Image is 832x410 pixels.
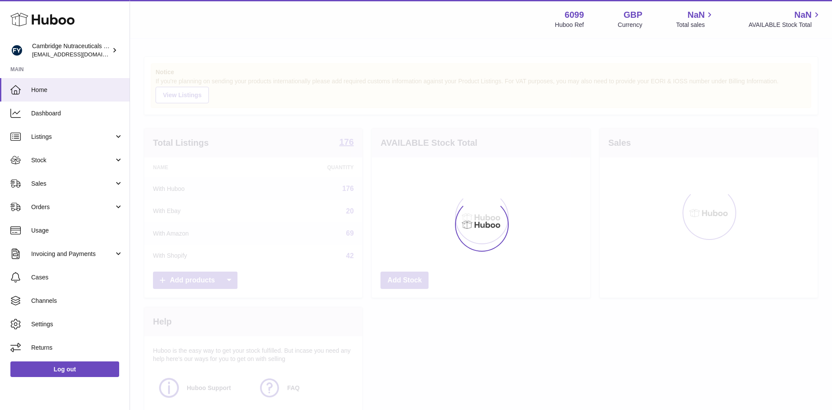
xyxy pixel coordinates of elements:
[31,109,123,118] span: Dashboard
[565,9,584,21] strong: 6099
[676,21,715,29] span: Total sales
[31,203,114,211] span: Orders
[618,21,643,29] div: Currency
[32,42,110,59] div: Cambridge Nutraceuticals Ltd
[794,9,812,21] span: NaN
[32,51,127,58] span: [EMAIL_ADDRESS][DOMAIN_NAME]
[687,9,705,21] span: NaN
[31,86,123,94] span: Home
[10,361,119,377] a: Log out
[31,297,123,305] span: Channels
[31,344,123,352] span: Returns
[31,273,123,282] span: Cases
[10,44,23,57] img: huboo@camnutra.com
[31,156,114,164] span: Stock
[31,320,123,328] span: Settings
[31,180,114,188] span: Sales
[31,133,114,141] span: Listings
[748,21,822,29] span: AVAILABLE Stock Total
[31,250,114,258] span: Invoicing and Payments
[624,9,642,21] strong: GBP
[676,9,715,29] a: NaN Total sales
[748,9,822,29] a: NaN AVAILABLE Stock Total
[555,21,584,29] div: Huboo Ref
[31,226,123,235] span: Usage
